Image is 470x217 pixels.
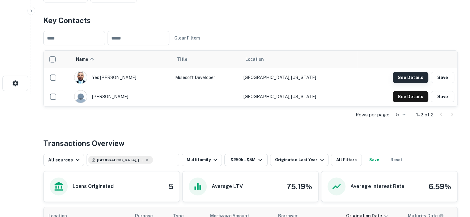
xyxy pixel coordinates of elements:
span: [GEOGRAPHIC_DATA], [GEOGRAPHIC_DATA], [GEOGRAPHIC_DATA] [97,157,143,163]
button: Clear Filters [172,32,203,44]
button: All Filters [331,154,362,166]
button: Reset [387,154,406,166]
h6: Average Interest Rate [350,183,404,190]
div: Originated Last Year [275,156,325,164]
div: 5 [392,110,406,119]
button: $250k - $5M [224,154,268,166]
span: Title [177,56,195,63]
div: [PERSON_NAME] [74,90,169,103]
div: All sources [48,156,81,164]
div: yes [PERSON_NAME] [74,71,169,84]
td: Mulesoft Developer [172,68,240,87]
h4: 6.59% [429,181,451,192]
th: Title [172,51,240,68]
button: Multifamily [182,154,222,166]
h4: 75.19% [286,181,312,192]
p: 1–2 of 2 [416,111,434,119]
p: Rows per page: [356,111,389,119]
td: [GEOGRAPHIC_DATA], [US_STATE] [240,68,357,87]
h6: Loans Originated [73,183,114,190]
button: See Details [393,91,428,102]
th: Name [71,51,172,68]
button: Save your search to get updates of matches that match your search criteria. [364,154,384,166]
th: Location [240,51,357,68]
span: Name [76,56,96,63]
iframe: Chat Widget [439,168,470,197]
div: scrollable content [44,51,457,106]
h4: Transactions Overview [43,138,125,149]
button: Originated Last Year [270,154,328,166]
button: Save [431,72,454,83]
h6: Average LTV [212,183,243,190]
img: 1641915639237 [74,71,87,84]
h4: 5 [169,181,173,192]
button: Save [431,91,454,102]
button: See Details [393,72,428,83]
h4: Key Contacts [43,15,458,26]
span: Location [245,56,264,63]
td: [GEOGRAPHIC_DATA], [US_STATE] [240,87,357,106]
button: All sources [43,154,84,166]
img: 9c8pery4andzj6ohjkjp54ma2 [74,90,87,103]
